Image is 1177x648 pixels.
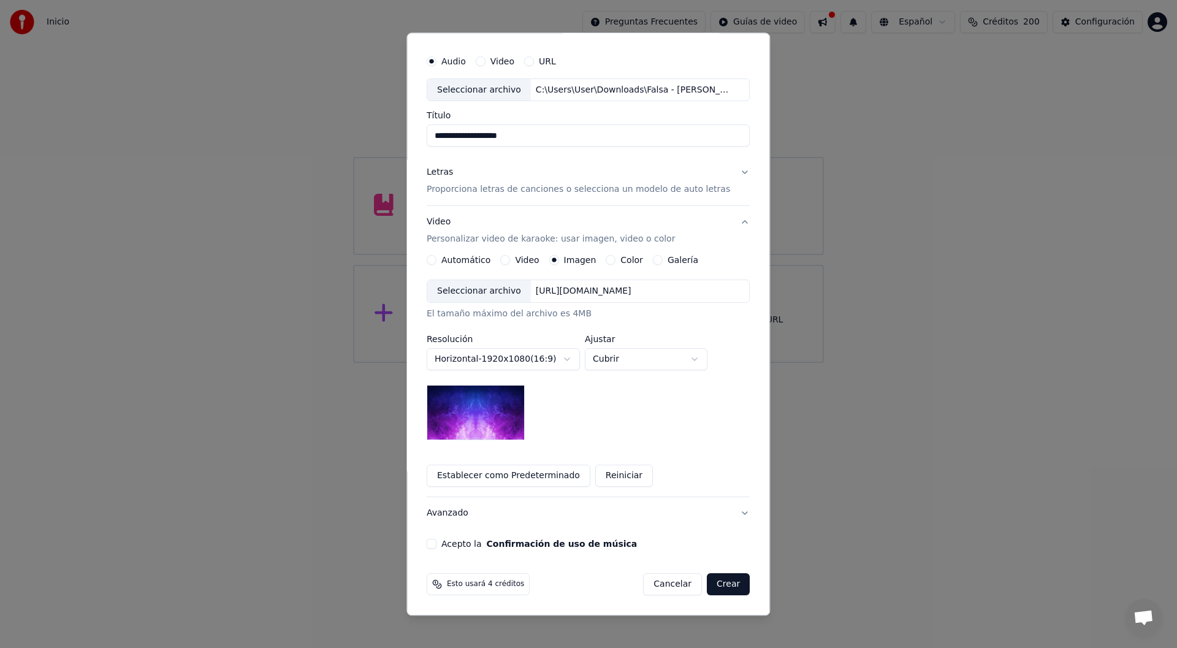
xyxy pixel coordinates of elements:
div: Video [427,216,675,246]
p: Proporciona letras de canciones o selecciona un modelo de auto letras [427,184,730,196]
label: Acepto la [441,540,637,549]
p: Personalizar video de karaoke: usar imagen, video o color [427,234,675,246]
label: Resolución [427,335,580,344]
div: [URL][DOMAIN_NAME] [531,286,636,298]
label: Video [490,57,514,66]
button: VideoPersonalizar video de karaoke: usar imagen, video o color [427,207,750,256]
div: Letras [427,167,453,179]
button: Establecer como Predeterminado [427,465,590,487]
button: Acepto la [487,540,638,549]
label: Ajustar [585,335,707,344]
div: Seleccionar archivo [427,79,531,101]
div: VideoPersonalizar video de karaoke: usar imagen, video o color [427,256,750,497]
button: Cancelar [644,574,703,596]
span: Esto usará 4 créditos [447,580,524,590]
label: Galería [668,256,698,265]
label: URL [539,57,556,66]
label: Imagen [564,256,596,265]
button: Crear [707,574,750,596]
button: Avanzado [427,498,750,530]
div: C:\Users\User\Downloads\Falsa - [PERSON_NAME].mp3 [531,84,739,96]
label: Título [427,112,750,120]
div: Seleccionar archivo [427,281,531,303]
button: LetrasProporciona letras de canciones o selecciona un modelo de auto letras [427,157,750,206]
label: Color [621,256,644,265]
label: Audio [441,57,466,66]
label: Video [516,256,539,265]
button: Reiniciar [595,465,653,487]
label: Automático [441,256,490,265]
div: El tamaño máximo del archivo es 4MB [427,308,750,321]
